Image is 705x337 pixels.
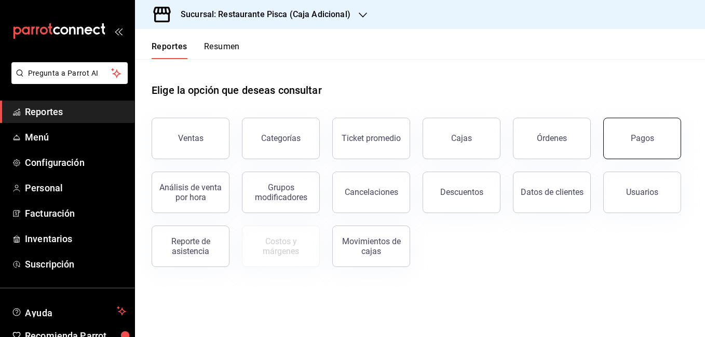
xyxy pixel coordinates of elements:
[626,187,658,197] div: Usuarios
[332,172,410,213] button: Cancelaciones
[152,41,187,59] button: Reportes
[172,8,350,21] h3: Sucursal: Restaurante Pisca (Caja Adicional)
[25,156,126,170] span: Configuración
[25,305,113,317] span: Ayuda
[451,132,472,145] div: Cajas
[603,172,681,213] button: Usuarios
[11,62,128,84] button: Pregunta a Parrot AI
[28,68,112,79] span: Pregunta a Parrot AI
[242,118,320,159] button: Categorías
[345,187,398,197] div: Cancelaciones
[513,118,591,159] button: Órdenes
[249,182,313,202] div: Grupos modificadores
[242,172,320,213] button: Grupos modificadores
[537,133,567,143] div: Órdenes
[114,27,123,35] button: open_drawer_menu
[332,118,410,159] button: Ticket promedio
[7,75,128,86] a: Pregunta a Parrot AI
[152,172,229,213] button: Análisis de venta por hora
[342,133,401,143] div: Ticket promedio
[339,236,403,256] div: Movimientos de cajas
[152,82,322,98] h1: Elige la opción que deseas consultar
[178,133,204,143] div: Ventas
[204,41,240,59] button: Resumen
[521,187,584,197] div: Datos de clientes
[603,118,681,159] button: Pagos
[423,172,500,213] button: Descuentos
[242,226,320,267] button: Contrata inventarios para ver este reporte
[158,182,223,202] div: Análisis de venta por hora
[440,187,483,197] div: Descuentos
[423,118,500,159] a: Cajas
[158,236,223,256] div: Reporte de asistencia
[631,133,654,143] div: Pagos
[513,172,591,213] button: Datos de clientes
[152,118,229,159] button: Ventas
[332,226,410,267] button: Movimientos de cajas
[261,133,301,143] div: Categorías
[152,41,240,59] div: navigation tabs
[25,105,126,119] span: Reportes
[25,232,126,246] span: Inventarios
[25,181,126,195] span: Personal
[25,130,126,144] span: Menú
[25,206,126,220] span: Facturación
[249,236,313,256] div: Costos y márgenes
[25,257,126,271] span: Suscripción
[152,226,229,267] button: Reporte de asistencia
